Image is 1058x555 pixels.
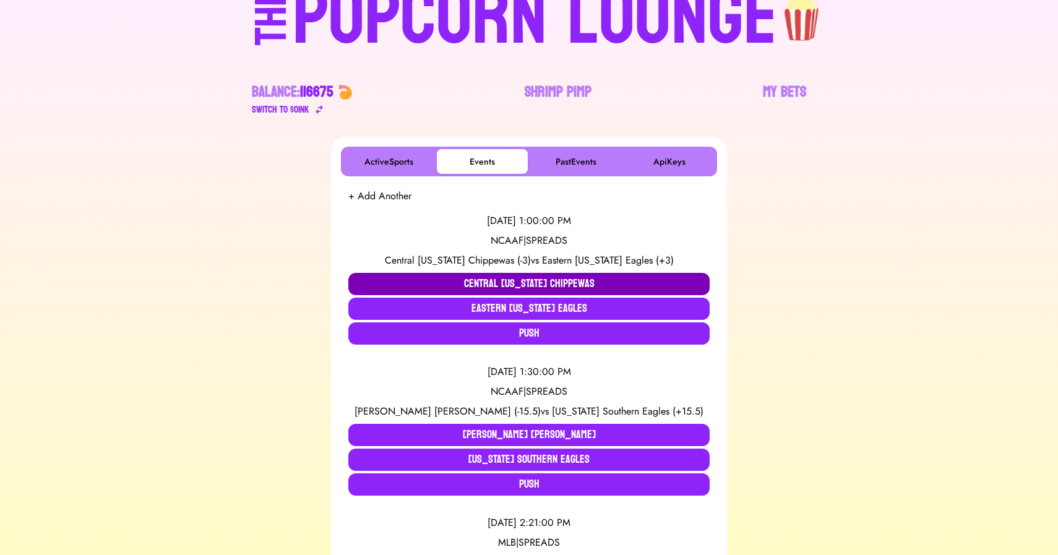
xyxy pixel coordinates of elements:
span: [PERSON_NAME] [PERSON_NAME] (-15.5) [355,404,541,418]
div: [DATE] 1:00:00 PM [348,213,710,228]
div: Balance: [252,82,333,102]
span: Central [US_STATE] Chippewas (-3) [385,253,531,267]
button: Eastern [US_STATE] Eagles [348,298,710,320]
button: PastEvents [530,149,621,174]
div: Switch to $ OINK [252,102,309,117]
button: + Add Another [348,189,411,204]
button: Events [437,149,528,174]
div: NCAAF | SPREADS [348,384,710,399]
a: My Bets [763,82,806,117]
button: [PERSON_NAME] [PERSON_NAME] [348,424,710,446]
span: [US_STATE] Southern Eagles (+15.5) [552,404,703,418]
button: Push [348,322,710,345]
div: [DATE] 2:21:00 PM [348,515,710,530]
button: Central [US_STATE] Chippewas [348,273,710,295]
div: NCAAF | SPREADS [348,233,710,248]
img: 🍤 [338,85,353,100]
div: vs [348,404,710,419]
button: Push [348,473,710,496]
button: ApiKeys [624,149,715,174]
div: MLB | SPREADS [348,535,710,550]
div: vs [348,253,710,268]
div: [DATE] 1:30:00 PM [348,364,710,379]
button: ActiveSports [343,149,434,174]
a: Shrimp Pimp [525,82,591,117]
button: [US_STATE] Southern Eagles [348,449,710,471]
span: Eastern [US_STATE] Eagles (+3) [542,253,674,267]
span: 116675 [300,79,333,105]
